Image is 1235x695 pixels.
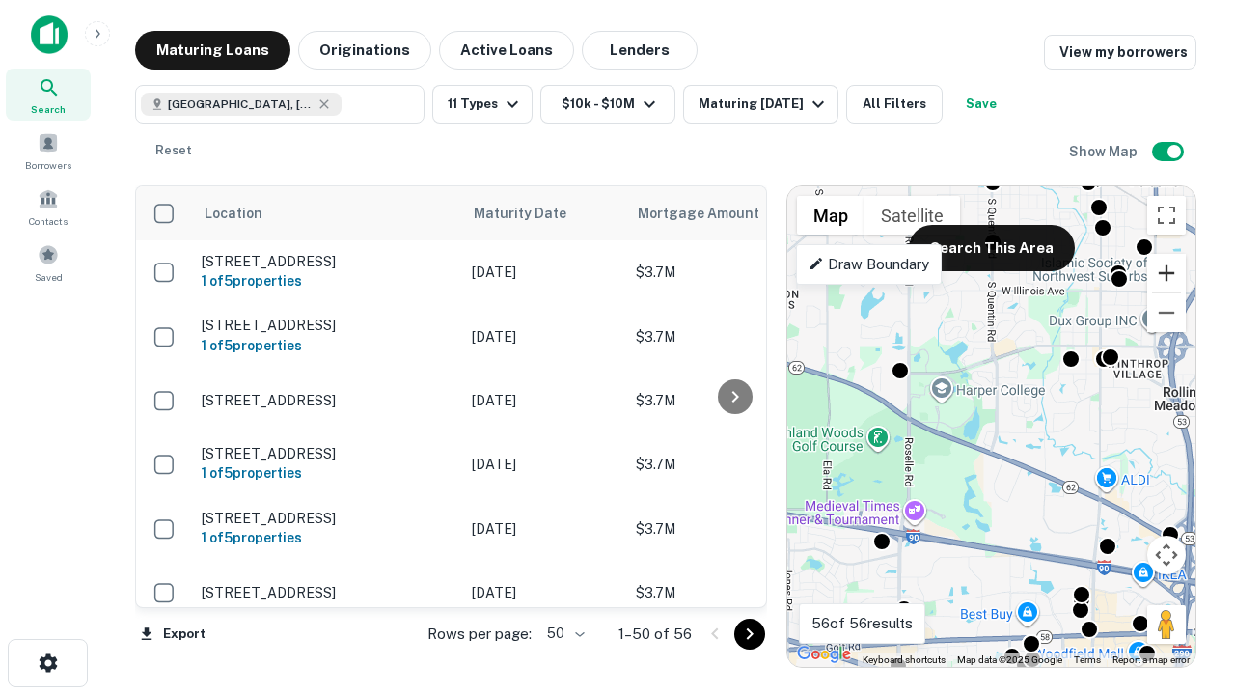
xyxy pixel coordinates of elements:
button: Drag Pegman onto the map to open Street View [1147,605,1186,644]
span: Map data ©2025 Google [957,654,1062,665]
th: Mortgage Amount [626,186,838,240]
span: Maturity Date [474,202,591,225]
h6: 1 of 5 properties [202,335,453,356]
p: $3.7M [636,262,829,283]
a: Terms (opens in new tab) [1074,654,1101,665]
span: Contacts [29,213,68,229]
a: Open this area in Google Maps (opens a new window) [792,642,856,667]
button: Export [135,620,210,649]
div: Maturing [DATE] [699,93,830,116]
button: Search This Area [909,225,1075,271]
p: Rows per page: [427,623,532,646]
p: $3.7M [636,326,829,347]
button: Toggle fullscreen view [1147,196,1186,235]
p: [STREET_ADDRESS] [202,584,453,601]
p: [STREET_ADDRESS] [202,253,453,270]
p: $3.7M [636,582,829,603]
a: Borrowers [6,125,91,177]
p: [STREET_ADDRESS] [202,392,453,409]
span: Search [31,101,66,117]
span: Mortgage Amount [638,202,784,225]
button: Zoom out [1147,293,1186,332]
button: Reset [143,131,205,170]
a: Saved [6,236,91,289]
th: Maturity Date [462,186,626,240]
img: capitalize-icon.png [31,15,68,54]
h6: 1 of 5 properties [202,270,453,292]
iframe: Chat Widget [1139,479,1235,571]
th: Location [192,186,462,240]
p: [DATE] [472,518,617,540]
button: Lenders [582,31,698,69]
button: Active Loans [439,31,574,69]
button: Originations [298,31,431,69]
button: All Filters [846,85,943,124]
button: Keyboard shortcuts [863,653,946,667]
button: Show street map [797,196,864,235]
h6: Show Map [1069,141,1140,162]
p: 1–50 of 56 [618,623,692,646]
p: [DATE] [472,326,617,347]
p: $3.7M [636,518,829,540]
div: 0 0 [787,186,1195,667]
img: Google [792,642,856,667]
span: Borrowers [25,157,71,173]
p: $3.7M [636,454,829,475]
button: Show satellite imagery [864,196,960,235]
p: $3.7M [636,390,829,411]
p: [DATE] [472,582,617,603]
p: Draw Boundary [809,253,929,276]
button: Save your search to get updates of matches that match your search criteria. [950,85,1012,124]
p: [STREET_ADDRESS] [202,317,453,334]
div: 50 [539,620,588,648]
p: 56 of 56 results [811,612,913,635]
button: Zoom in [1147,254,1186,292]
a: Search [6,69,91,121]
p: [STREET_ADDRESS] [202,510,453,527]
p: [DATE] [472,454,617,475]
button: Go to next page [734,619,765,650]
button: 11 Types [432,85,533,124]
span: Location [204,202,262,225]
h6: 1 of 5 properties [202,462,453,484]
button: Maturing [DATE] [683,85,838,124]
button: $10k - $10M [540,85,675,124]
h6: 1 of 5 properties [202,527,453,548]
a: Report a map error [1112,654,1190,665]
p: [DATE] [472,262,617,283]
span: [GEOGRAPHIC_DATA], [GEOGRAPHIC_DATA] [168,96,313,113]
p: [STREET_ADDRESS] [202,445,453,462]
a: View my borrowers [1044,35,1196,69]
a: Contacts [6,181,91,233]
p: [DATE] [472,390,617,411]
button: Maturing Loans [135,31,290,69]
span: Saved [35,269,63,285]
